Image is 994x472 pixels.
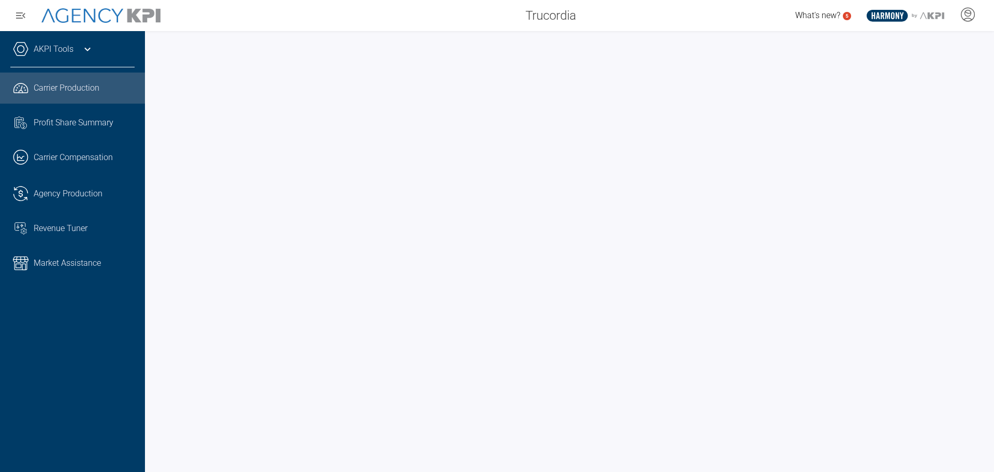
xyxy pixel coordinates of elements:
[34,82,99,94] span: Carrier Production
[34,43,74,55] a: AKPI Tools
[525,6,576,25] span: Trucordia
[34,151,113,164] span: Carrier Compensation
[845,13,849,19] text: 5
[843,12,851,20] a: 5
[34,257,101,269] span: Market Assistance
[41,8,160,23] img: AgencyKPI
[795,10,840,20] span: What's new?
[34,222,87,235] span: Revenue Tuner
[34,117,113,129] span: Profit Share Summary
[34,188,103,200] span: Agency Production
